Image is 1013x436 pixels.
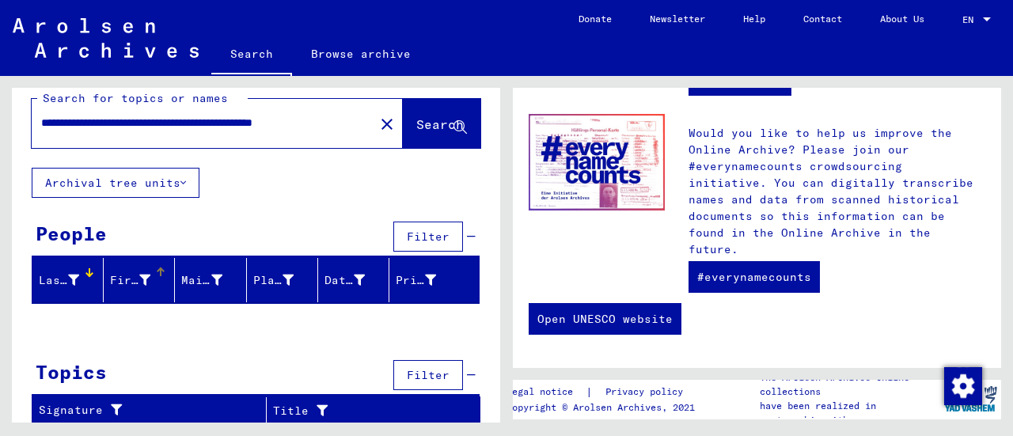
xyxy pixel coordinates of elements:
[36,219,107,248] div: People
[253,272,294,289] div: Place of Birth
[378,115,396,134] mat-icon: close
[181,267,245,293] div: Maiden Name
[593,384,702,400] a: Privacy policy
[36,358,107,386] div: Topics
[273,398,461,423] div: Title
[211,35,292,76] a: Search
[944,367,982,405] img: Change consent
[247,258,318,302] mat-header-cell: Place of Birth
[393,360,463,390] button: Filter
[389,258,479,302] mat-header-cell: Prisoner #
[403,99,480,148] button: Search
[962,14,980,25] span: EN
[396,267,460,293] div: Prisoner #
[43,91,228,105] mat-label: Search for topics or names
[13,18,199,58] img: Arolsen_neg.svg
[39,267,103,293] div: Last Name
[506,400,702,415] p: Copyright © Arolsen Archives, 2021
[529,303,681,335] a: Open UNESCO website
[110,267,174,293] div: First Name
[273,403,441,419] div: Title
[689,261,820,293] a: #everynamecounts
[39,272,79,289] div: Last Name
[175,258,246,302] mat-header-cell: Maiden Name
[318,258,389,302] mat-header-cell: Date of Birth
[324,267,389,293] div: Date of Birth
[181,272,222,289] div: Maiden Name
[506,384,586,400] a: Legal notice
[396,272,436,289] div: Prisoner #
[529,114,665,211] img: enc.jpg
[506,384,702,400] div: |
[32,168,199,198] button: Archival tree units
[253,267,317,293] div: Place of Birth
[39,398,266,423] div: Signature
[292,35,430,73] a: Browse archive
[941,379,1000,419] img: yv_logo.png
[371,108,403,139] button: Clear
[39,402,246,419] div: Signature
[689,125,985,258] p: Would you like to help us improve the Online Archive? Please join our #everynamecounts crowdsourc...
[32,258,104,302] mat-header-cell: Last Name
[407,229,450,244] span: Filter
[324,272,365,289] div: Date of Birth
[393,222,463,252] button: Filter
[110,272,150,289] div: First Name
[104,258,175,302] mat-header-cell: First Name
[760,370,940,399] p: The Arolsen Archives online collections
[407,368,450,382] span: Filter
[760,399,940,427] p: have been realized in partnership with
[416,116,464,132] span: Search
